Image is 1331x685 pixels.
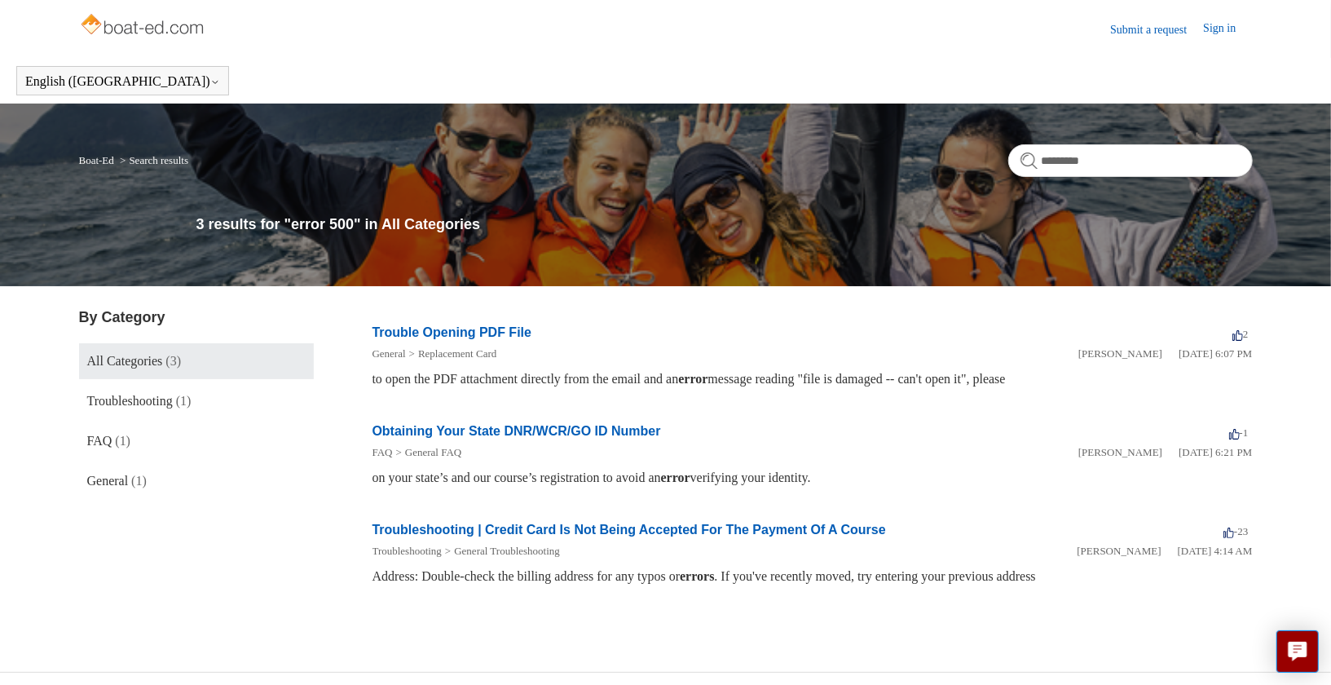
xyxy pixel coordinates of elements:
[196,214,1253,236] h1: 3 results for "error 500" in All Categories
[79,154,117,166] li: Boat-Ed
[131,474,147,488] span: (1)
[1229,426,1249,439] span: -1
[25,74,220,89] button: English ([GEOGRAPHIC_DATA])
[1179,347,1252,360] time: 01/05/2024, 18:07
[1203,20,1252,39] a: Sign in
[372,444,393,461] li: FAQ
[1077,543,1161,559] li: [PERSON_NAME]
[1078,346,1162,362] li: [PERSON_NAME]
[79,463,314,499] a: General (1)
[372,369,1253,389] div: to open the PDF attachment directly from the email and an message reading "file is damaged -- can...
[372,424,661,438] a: Obtaining Your State DNR/WCR/GO ID Number
[79,307,314,329] h3: By Category
[454,545,560,557] a: General Troubleshooting
[678,372,707,386] em: error
[176,394,192,408] span: (1)
[442,543,560,559] li: General Troubleshooting
[1178,545,1253,557] time: 03/16/2022, 04:14
[79,154,114,166] a: Boat-Ed
[79,423,314,459] a: FAQ (1)
[372,446,393,458] a: FAQ
[372,468,1253,488] div: on your state’s and our course’s registration to avoid an verifying your identity.
[79,383,314,419] a: Troubleshooting (1)
[372,523,886,537] a: Troubleshooting | Credit Card Is Not Being Accepted For The Payment Of A Course
[372,347,406,360] a: General
[1078,444,1162,461] li: [PERSON_NAME]
[1232,328,1249,340] span: 2
[87,474,129,488] span: General
[372,543,442,559] li: Troubleshooting
[372,567,1253,586] div: Address: Double-check the billing address for any typos or . If you've recently moved, try enteri...
[115,434,130,448] span: (1)
[406,346,497,362] li: Replacement Card
[87,354,163,368] span: All Categories
[79,343,314,379] a: All Categories (3)
[418,347,496,360] a: Replacement Card
[1008,144,1253,177] input: Search
[1276,630,1319,673] button: Live chat
[1110,21,1203,38] a: Submit a request
[1179,446,1252,458] time: 01/05/2024, 18:21
[680,569,714,583] em: errors
[117,154,188,166] li: Search results
[405,446,461,458] a: General FAQ
[661,471,690,484] em: error
[372,545,442,557] a: Troubleshooting
[87,434,112,448] span: FAQ
[372,325,532,339] a: Trouble Opening PDF File
[79,10,209,42] img: Boat-Ed Help Center home page
[1223,525,1248,537] span: -23
[393,444,462,461] li: General FAQ
[165,354,181,368] span: (3)
[87,394,173,408] span: Troubleshooting
[372,346,406,362] li: General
